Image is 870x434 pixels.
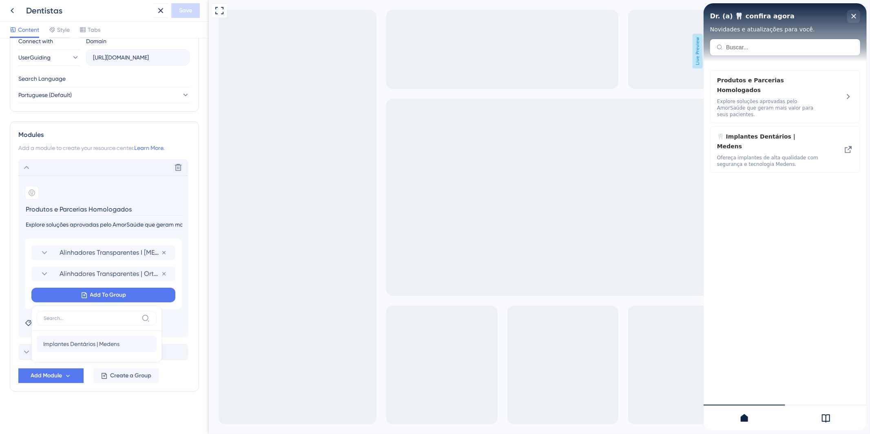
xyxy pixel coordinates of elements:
input: company.help.userguiding.com [93,53,183,62]
button: Create a Group [93,368,159,383]
input: Description [25,219,183,230]
span: Ofereça implantes de alta qualidade com segurança e tecnologia Medens. [13,151,122,164]
span: Portal do Prestador [16,2,77,12]
span: Add Module [31,371,62,381]
span: Tabs [88,25,100,35]
button: Add Module [18,368,84,383]
button: Implantes Dentários | Medens [37,336,157,352]
button: Add To Group [31,288,175,302]
span: Add To Group [90,290,126,300]
input: Buscar... [22,41,150,47]
span: UserGuiding [18,53,51,62]
button: Add Tag [25,318,57,328]
div: Modules [18,130,190,140]
span: Content [18,25,39,35]
span: Dr. (a) 🦷 confira agora [7,7,91,19]
div: Implantes Dentários | Medens [13,128,122,164]
span: Implantes Dentários | Medens [43,339,120,349]
span: Portuguese (Default) [18,90,72,100]
span: 🦷 Implantes Dentários | Medens [13,128,109,148]
input: Header [25,203,183,216]
button: UserGuiding [18,49,80,66]
span: Alinhadores Transparentes I [MEDICAL_DATA] [60,248,161,258]
button: Save [171,3,200,18]
span: Search Language [18,74,66,84]
div: Domain [86,36,106,46]
span: Alinhadores Transparentes | OrthoAligner [60,269,161,279]
input: Search... [44,315,138,322]
span: Style [57,25,70,35]
div: close resource center [144,7,157,20]
span: Save [179,6,192,15]
div: 3 [83,4,86,11]
span: Add a module to create your resource center. [18,145,134,151]
span: Produtos e Parcerias Homologados [13,72,109,92]
button: Portuguese (Default) [18,87,190,103]
div: Alinhadores Transparentes I [MEDICAL_DATA] [31,245,175,260]
span: Create a Group [110,371,151,381]
span: Explore soluções aprovadas pelo AmorSaúde que geram mais valor para seus pacientes. [13,95,122,115]
div: Implantes Dentários | Medens [18,344,190,360]
span: Live Preview [484,34,494,68]
div: Connect with [18,36,80,46]
span: Novidades e atualizações para você. [7,23,111,29]
div: Alinhadores Transparentes | OrthoAligner [31,267,175,281]
a: Learn More. [134,145,164,151]
div: Dentistas [26,5,150,16]
div: Produtos e Parcerias Homologados [13,72,122,115]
